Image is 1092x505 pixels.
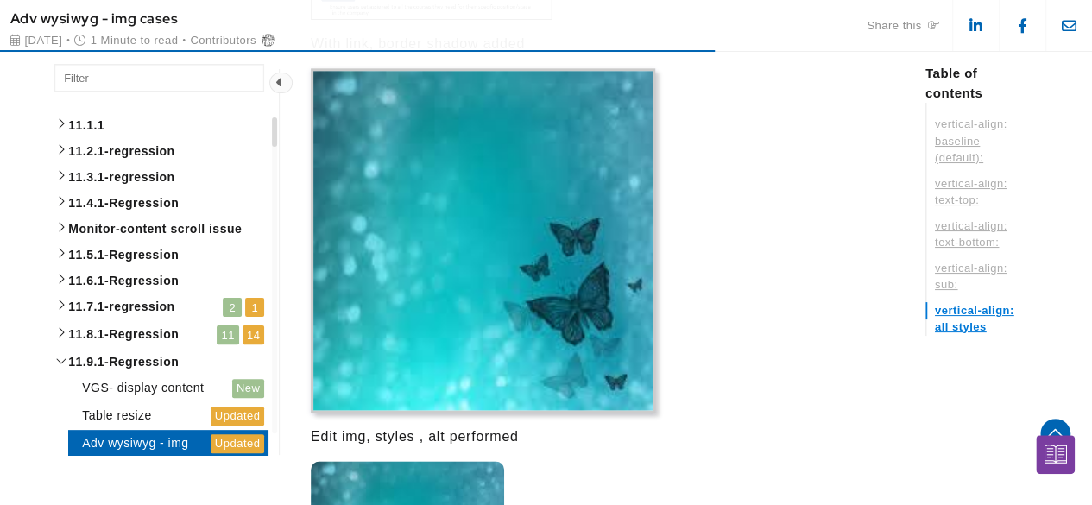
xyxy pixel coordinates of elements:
[68,324,215,344] span: 11.8.1-Regression
[68,193,266,213] span: 11.4.1-Regression
[54,216,268,242] a: Monitor-content scroll issue
[54,138,268,164] a: 11.2.1-regression
[925,66,982,100] span: Table of contents
[68,244,266,265] span: 11.5.1-Regression
[54,242,268,268] a: 11.5.1-Regression
[68,218,266,239] span: Monitor-content scroll issue
[269,73,293,93] span: Hide category
[68,351,266,372] span: 11.9.1-Regression
[82,436,188,470] span: Adv wysiwyg - img cases
[311,426,884,447] p: Edit img, styles , alt performed
[86,32,179,49] span: 1 Minute to read
[54,321,268,349] a: 11.8.1-Regression 11 14
[68,141,266,161] span: 11.2.1-regression
[54,112,268,138] a: 11.1.1
[82,408,151,422] span: Table resize
[217,325,238,344] span: 11
[243,325,264,344] span: 14
[935,302,1029,336] a: vertical-align: all styles
[54,294,268,321] a: 11.7.1-regression 2 1
[68,402,268,430] a: Table resize Updated
[262,34,275,47] img: Shree checkd'souza Gayathri szép
[68,430,268,477] a: Adv wysiwyg - img cases Updated
[867,17,952,35] p: Share this
[54,64,264,92] input: Filter
[211,407,265,426] span: Updated
[54,349,268,375] a: 11.9.1-Regression
[68,115,266,136] span: 11.1.1
[68,270,266,291] span: 11.6.1-Regression
[190,32,262,49] div: Contributors
[68,296,221,317] span: 11.7.1-regression
[935,218,1029,251] a: vertical-align: text-bottom:
[232,379,265,398] span: New
[20,32,62,49] span: [DATE]
[68,375,268,402] a: VGS- display content New
[211,434,265,453] span: Updated
[10,9,849,32] div: Adv wysiwyg - img cases
[935,260,1029,294] a: vertical-align: sub:
[54,268,268,294] a: 11.6.1-Regression
[311,68,655,413] img: A serene background featuring butterflies gracefully floating in a soft blue atmosphere.
[82,381,204,395] span: VGS- display content
[935,116,1029,167] a: vertical-align: baseline (default):
[68,167,266,187] span: 11.3.1-regression
[245,298,264,317] span: 1
[935,175,1029,209] a: vertical-align: text-top:
[54,190,268,216] a: 11.4.1-Regression
[223,298,242,317] span: 2
[54,164,268,190] a: 11.3.1-regression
